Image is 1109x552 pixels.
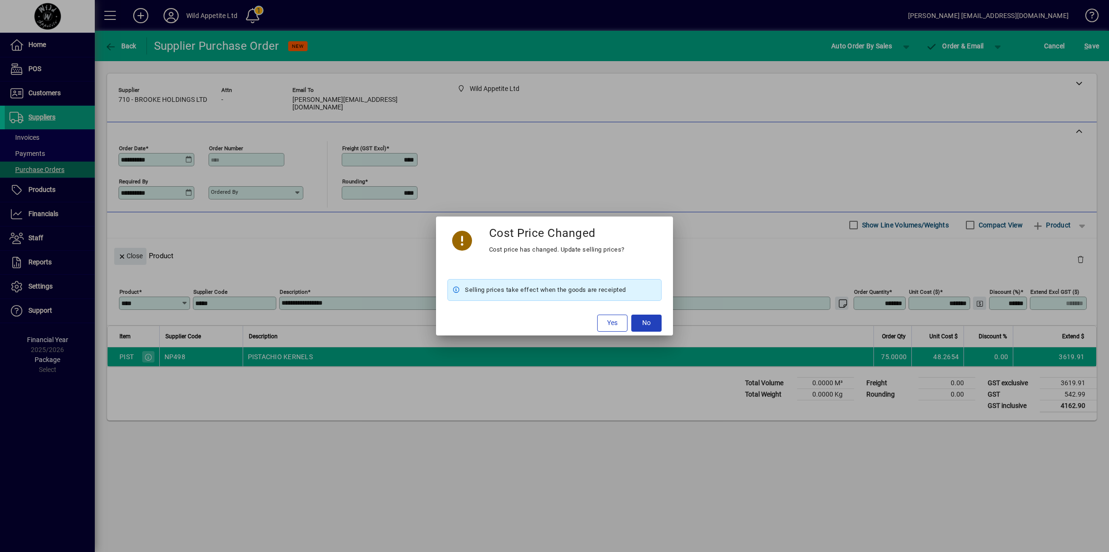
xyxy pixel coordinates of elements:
[465,284,626,296] span: Selling prices take effect when the goods are receipted
[642,318,651,328] span: No
[607,318,618,328] span: Yes
[489,244,625,255] div: Cost price has changed. Update selling prices?
[597,315,627,332] button: Yes
[631,315,662,332] button: No
[489,226,596,240] h3: Cost Price Changed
